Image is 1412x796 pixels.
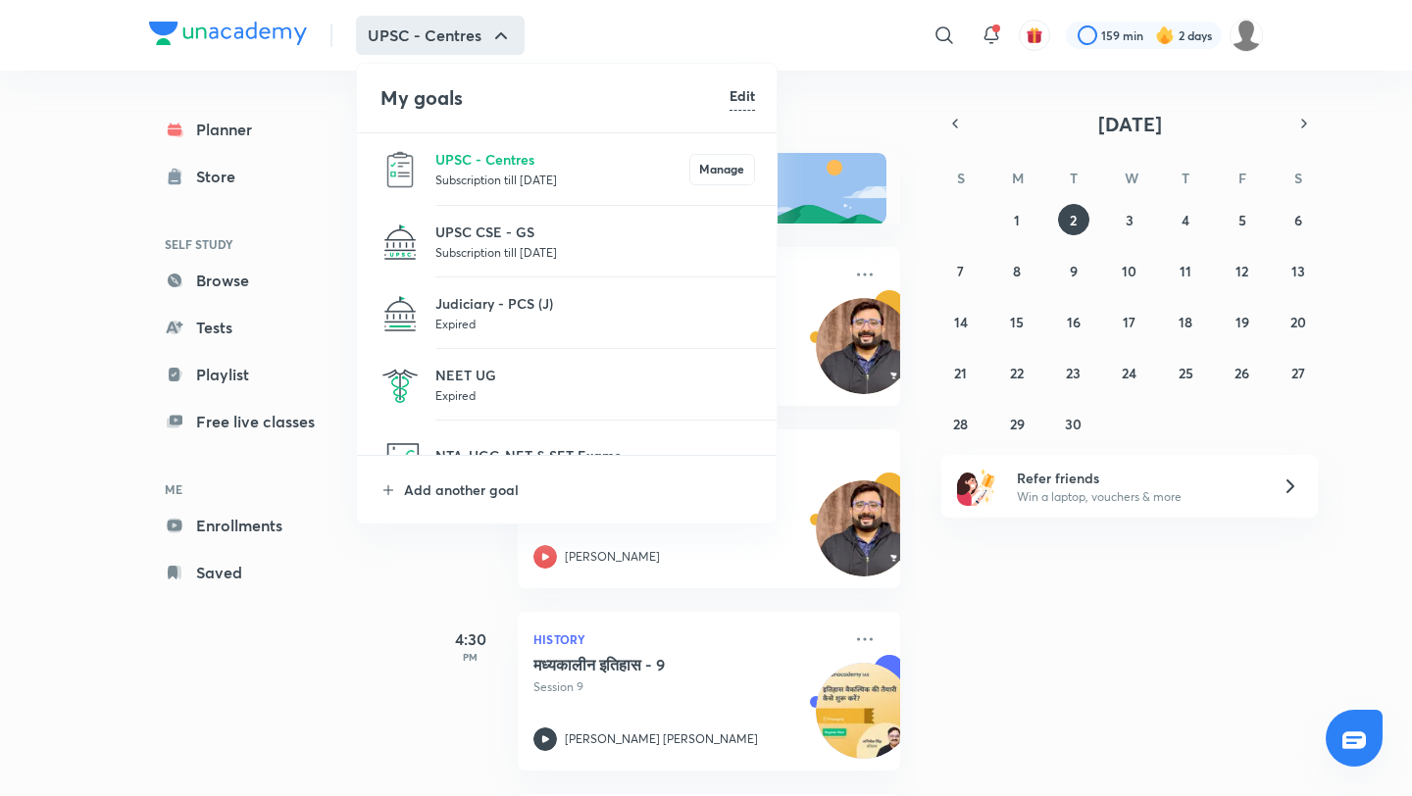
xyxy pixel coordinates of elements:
p: Judiciary - PCS (J) [435,293,755,314]
img: UPSC - Centres [380,150,420,189]
h6: Edit [730,85,755,106]
p: NEET UG [435,365,755,385]
p: Add another goal [404,479,755,500]
h4: My goals [380,83,730,113]
p: UPSC - Centres [435,149,689,170]
img: NTA-UGC-NET & SET Exams [380,436,420,475]
p: Expired [435,385,755,405]
p: Subscription till [DATE] [435,170,689,189]
img: Judiciary - PCS (J) [380,294,420,333]
p: UPSC CSE - GS [435,222,755,242]
p: NTA-UGC-NET & SET Exams [435,445,755,466]
p: Expired [435,314,755,333]
p: Subscription till [DATE] [435,242,755,262]
img: NEET UG [380,366,420,405]
button: Manage [689,154,755,185]
img: UPSC CSE - GS [380,223,420,262]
